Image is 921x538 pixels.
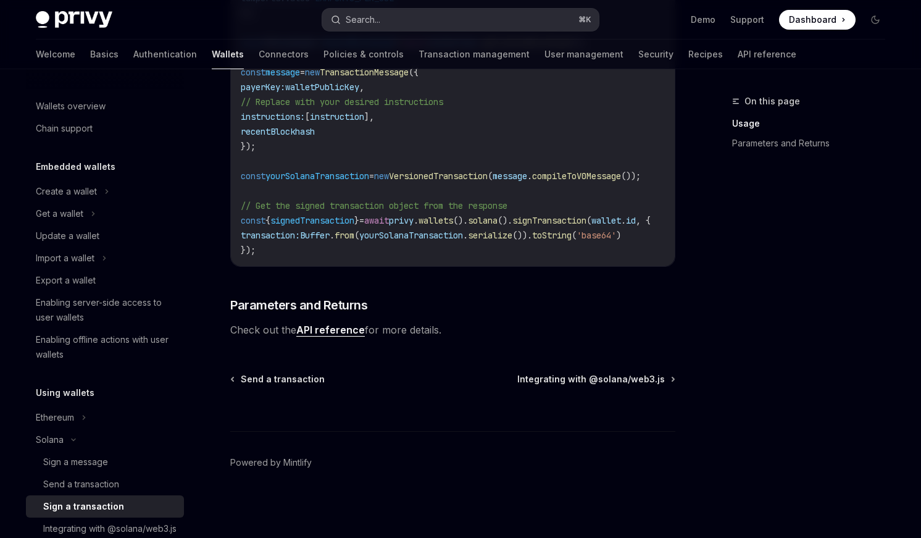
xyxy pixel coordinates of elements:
[26,225,184,247] a: Update a wallet
[26,269,184,292] a: Export a wallet
[414,215,419,226] span: .
[241,111,305,122] span: instructions:
[26,180,184,203] button: Create a wallet
[636,215,651,226] span: , {
[744,94,800,109] span: On this page
[359,82,364,93] span: ,
[572,230,577,241] span: (
[354,230,359,241] span: (
[241,245,256,256] span: });
[36,229,99,243] div: Update a wallet
[26,451,184,473] a: Sign a message
[36,295,177,325] div: Enabling server-side access to user wallets
[616,230,621,241] span: )
[231,373,325,385] a: Send a transaction
[419,215,453,226] span: wallets
[36,332,177,362] div: Enabling offline actions with user wallets
[493,170,527,182] span: message
[230,296,367,314] span: Parameters and Returns
[241,373,325,385] span: Send a transaction
[544,40,623,69] a: User management
[241,96,443,107] span: // Replace with your desired instructions
[463,230,468,241] span: .
[36,206,83,221] div: Get a wallet
[346,12,380,27] div: Search...
[488,170,493,182] span: (
[369,170,374,182] span: =
[26,292,184,329] a: Enabling server-side access to user wallets
[26,95,184,117] a: Wallets overview
[26,429,184,451] button: Solana
[330,230,335,241] span: .
[26,203,184,225] button: Get a wallet
[43,477,119,492] div: Send a transaction
[621,215,626,226] span: .
[532,170,621,182] span: compileToV0Message
[90,40,119,69] a: Basics
[265,67,300,78] span: message
[517,373,674,385] a: Integrating with @solana/web3.js
[259,40,309,69] a: Connectors
[389,215,414,226] span: privy
[688,40,723,69] a: Recipes
[320,67,409,78] span: TransactionMessage
[26,406,184,429] button: Ethereum
[305,111,310,122] span: [
[389,170,488,182] span: VersionedTransaction
[36,432,64,447] div: Solana
[691,14,715,26] a: Demo
[359,230,463,241] span: yourSolanaTransaction
[498,215,512,226] span: ().
[409,67,419,78] span: ({
[512,230,532,241] span: ()).
[230,456,312,469] a: Powered by Mintlify
[26,329,184,366] a: Enabling offline actions with user wallets
[36,99,106,114] div: Wallets overview
[305,67,320,78] span: new
[241,126,315,137] span: recentBlockhash
[779,10,856,30] a: Dashboard
[532,230,572,241] span: toString
[26,495,184,518] a: Sign a transaction
[512,215,586,226] span: signTransaction
[241,230,300,241] span: transaction:
[265,215,270,226] span: {
[468,230,512,241] span: serialize
[359,215,364,226] span: =
[453,215,468,226] span: ().
[26,247,184,269] button: Import a wallet
[241,200,507,211] span: // Get the signed transaction object from the response
[638,40,673,69] a: Security
[578,15,591,25] span: ⌘ K
[419,40,530,69] a: Transaction management
[322,9,599,31] button: Search...⌘K
[865,10,885,30] button: Toggle dark mode
[621,170,641,182] span: ());
[212,40,244,69] a: Wallets
[364,215,389,226] span: await
[241,82,285,93] span: payerKey:
[36,11,112,28] img: dark logo
[36,385,94,400] h5: Using wallets
[586,215,591,226] span: (
[285,82,359,93] span: walletPublicKey
[36,273,96,288] div: Export a wallet
[323,40,404,69] a: Policies & controls
[36,251,94,266] div: Import a wallet
[43,499,124,514] div: Sign a transaction
[300,67,305,78] span: =
[300,230,330,241] span: Buffer
[730,14,764,26] a: Support
[374,170,389,182] span: new
[36,121,93,136] div: Chain support
[241,215,265,226] span: const
[738,40,796,69] a: API reference
[133,40,197,69] a: Authentication
[296,324,365,337] a: API reference
[591,215,621,226] span: wallet
[241,67,265,78] span: const
[26,117,184,140] a: Chain support
[732,114,895,133] a: Usage
[36,40,75,69] a: Welcome
[36,159,115,174] h5: Embedded wallets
